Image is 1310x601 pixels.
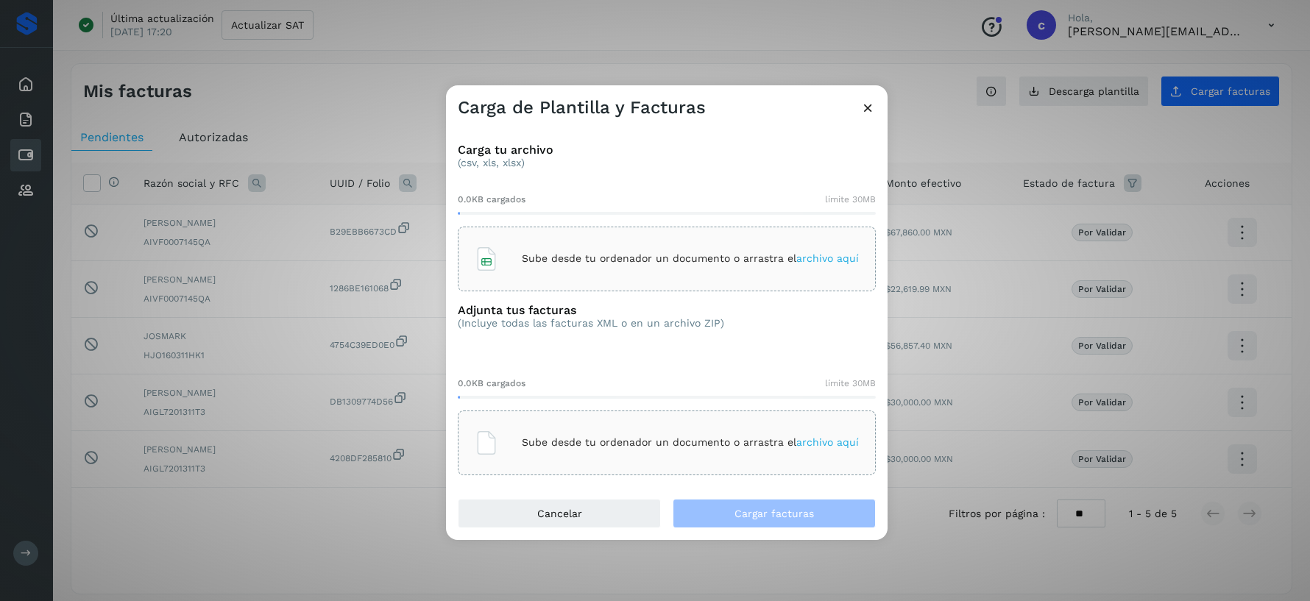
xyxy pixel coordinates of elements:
span: 0.0KB cargados [458,193,525,206]
span: límite 30MB [825,193,876,206]
h3: Adjunta tus facturas [458,303,724,317]
span: archivo aquí [796,436,859,448]
p: (csv, xls, xlsx) [458,157,876,169]
button: Cargar facturas [673,499,876,528]
h3: Carga tu archivo [458,143,876,157]
span: archivo aquí [796,252,859,264]
button: Cancelar [458,499,661,528]
h3: Carga de Plantilla y Facturas [458,97,706,118]
p: Sube desde tu ordenador un documento o arrastra el [522,252,859,265]
p: (Incluye todas las facturas XML o en un archivo ZIP) [458,317,724,330]
span: Cancelar [537,508,582,519]
p: Sube desde tu ordenador un documento o arrastra el [522,436,859,449]
span: límite 30MB [825,377,876,390]
span: 0.0KB cargados [458,377,525,390]
span: Cargar facturas [734,508,814,519]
